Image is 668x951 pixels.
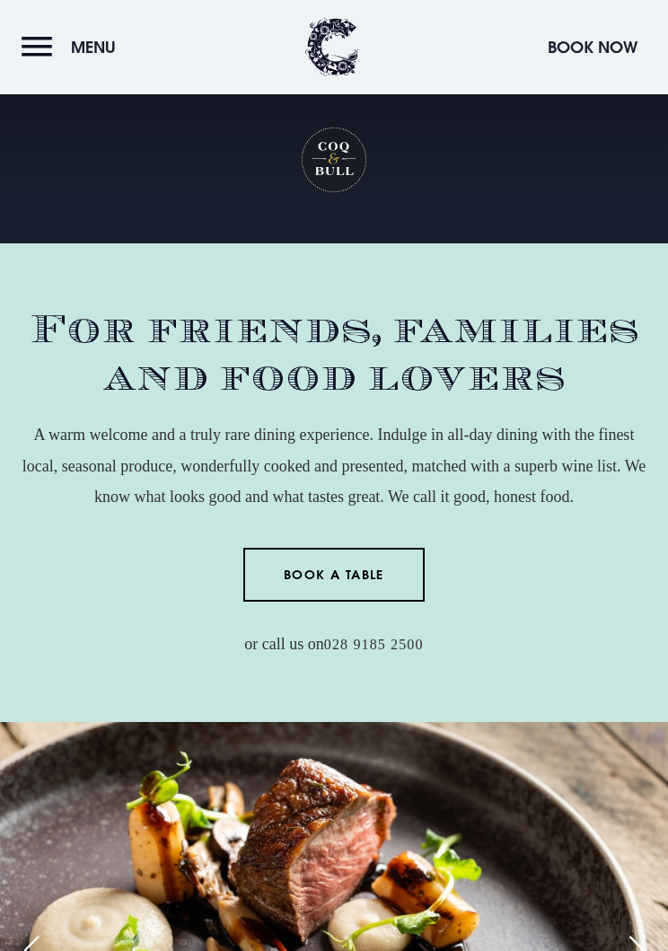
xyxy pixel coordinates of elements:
button: Book Now [539,28,646,66]
button: Menu [22,28,125,66]
img: Clandeboye Lodge [305,18,359,76]
h2: For friends, families and food lovers [22,306,646,401]
p: A warm welcome and a truly rare dining experience. Indulge in all-day dining with the finest loca... [22,419,646,512]
a: Book a Table [243,548,426,602]
p: or call us on [22,629,646,659]
h1: Coq & Bull [300,126,369,195]
span: Menu [71,37,116,57]
a: 028 9185 2500 [324,637,424,654]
